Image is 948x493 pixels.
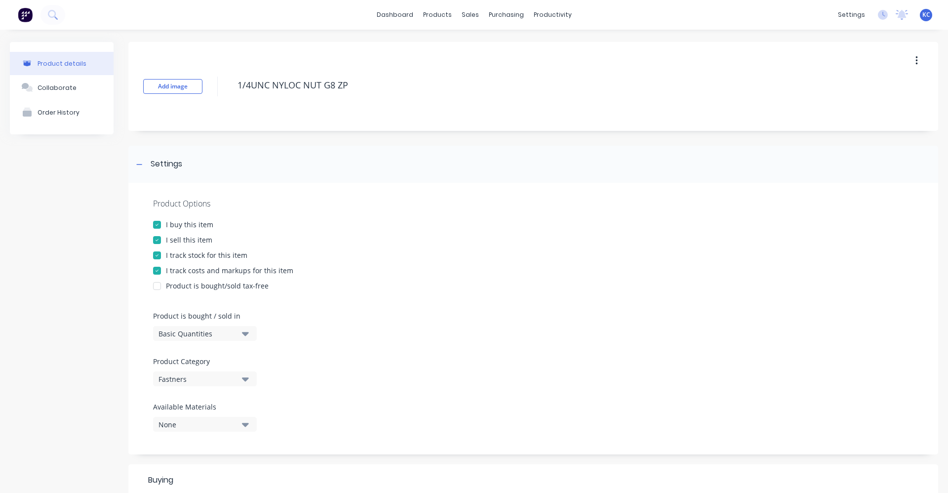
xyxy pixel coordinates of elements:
[153,371,257,386] button: Fastners
[833,7,870,22] div: settings
[457,7,484,22] div: sales
[529,7,577,22] div: productivity
[143,79,202,94] button: Add image
[484,7,529,22] div: purchasing
[38,109,79,116] div: Order History
[10,52,114,75] button: Product details
[38,60,86,67] div: Product details
[372,7,418,22] a: dashboard
[158,374,237,384] div: Fastners
[166,281,269,291] div: Product is bought/sold tax-free
[233,74,857,97] textarea: 1/4UNC NYLOC NUT G8 ZP
[166,219,213,230] div: I buy this item
[153,356,252,367] label: Product Category
[153,198,913,209] div: Product Options
[158,419,237,430] div: None
[418,7,457,22] div: products
[151,158,182,170] div: Settings
[166,235,212,245] div: I sell this item
[153,326,257,341] button: Basic Quantities
[38,84,77,91] div: Collaborate
[10,75,114,100] button: Collaborate
[18,7,33,22] img: Factory
[158,329,237,339] div: Basic Quantities
[153,417,257,432] button: None
[166,250,247,260] div: I track stock for this item
[153,402,257,412] label: Available Materials
[153,311,252,321] label: Product is bought / sold in
[166,265,293,276] div: I track costs and markups for this item
[10,100,114,124] button: Order History
[922,10,930,19] span: KC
